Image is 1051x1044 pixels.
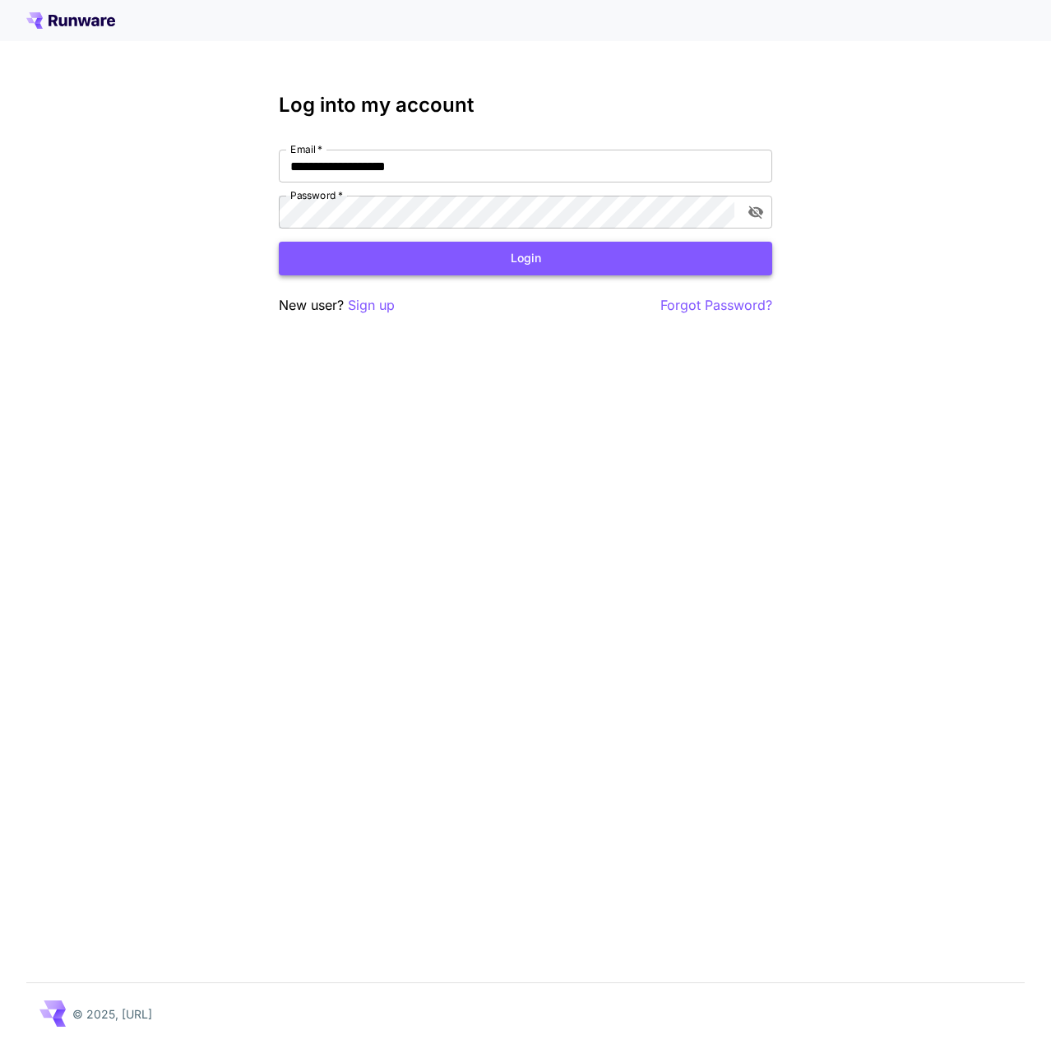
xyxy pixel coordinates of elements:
[741,197,771,227] button: toggle password visibility
[660,295,772,316] button: Forgot Password?
[279,295,395,316] p: New user?
[290,188,343,202] label: Password
[290,142,322,156] label: Email
[279,94,772,117] h3: Log into my account
[348,295,395,316] button: Sign up
[72,1005,152,1023] p: © 2025, [URL]
[279,242,772,275] button: Login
